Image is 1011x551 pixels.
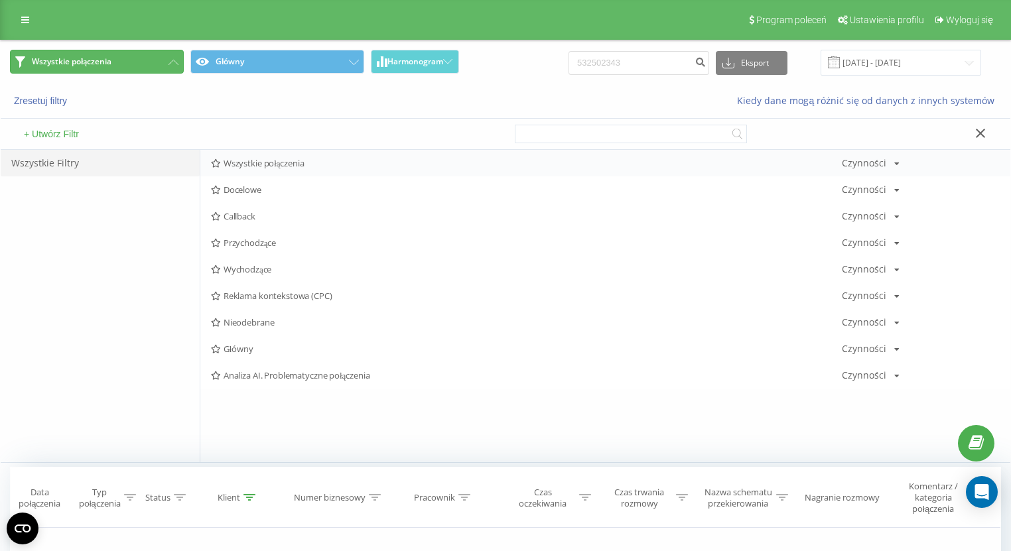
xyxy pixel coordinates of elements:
[894,481,972,515] div: Komentarz / kategoria połączenia
[387,57,443,66] span: Harmonogram
[145,492,170,503] div: Status
[211,212,842,221] span: Callback
[842,238,886,247] div: Czynności
[414,492,455,503] div: Pracownik
[946,15,993,25] span: Wyloguj się
[1,150,200,176] div: Wszystkie Filtry
[842,344,886,353] div: Czynności
[294,492,366,503] div: Numer biznesowy
[32,56,111,67] span: Wszystkie połączenia
[842,291,886,300] div: Czynności
[10,95,74,107] button: Zresetuj filtry
[20,128,83,140] button: + Utwórz Filtr
[211,291,842,300] span: Reklama kontekstowa (CPC)
[218,492,240,503] div: Klient
[606,487,673,509] div: Czas trwania rozmowy
[842,318,886,327] div: Czynności
[509,487,576,509] div: Czas oczekiwania
[716,51,787,75] button: Eksport
[703,487,774,509] div: Nazwa schematu przekierowania
[842,212,886,221] div: Czynności
[842,158,886,168] div: Czynności
[737,94,1001,107] a: Kiedy dane mogą różnić się od danych z innych systemów
[966,476,998,508] div: Open Intercom Messenger
[805,492,880,503] div: Nagranie rozmowy
[190,50,364,74] button: Główny
[842,265,886,274] div: Czynności
[211,344,842,353] span: Główny
[79,487,121,509] div: Typ połączenia
[211,158,842,168] span: Wszystkie połączenia
[850,15,924,25] span: Ustawienia profilu
[211,265,842,274] span: Wychodzące
[211,238,842,247] span: Przychodzące
[569,51,709,75] input: Wyszukiwanie według numeru
[7,513,38,544] button: Open CMP widget
[10,50,184,74] button: Wszystkie połączenia
[971,127,990,141] button: Zamknij
[211,318,842,327] span: Nieodebrane
[842,371,886,380] div: Czynności
[371,50,459,74] button: Harmonogram
[211,371,842,380] span: Analiza AI. Problematyczne połączenia
[11,487,69,509] div: Data połączenia
[756,15,827,25] span: Program poleceń
[842,185,886,194] div: Czynności
[211,185,842,194] span: Docelowe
